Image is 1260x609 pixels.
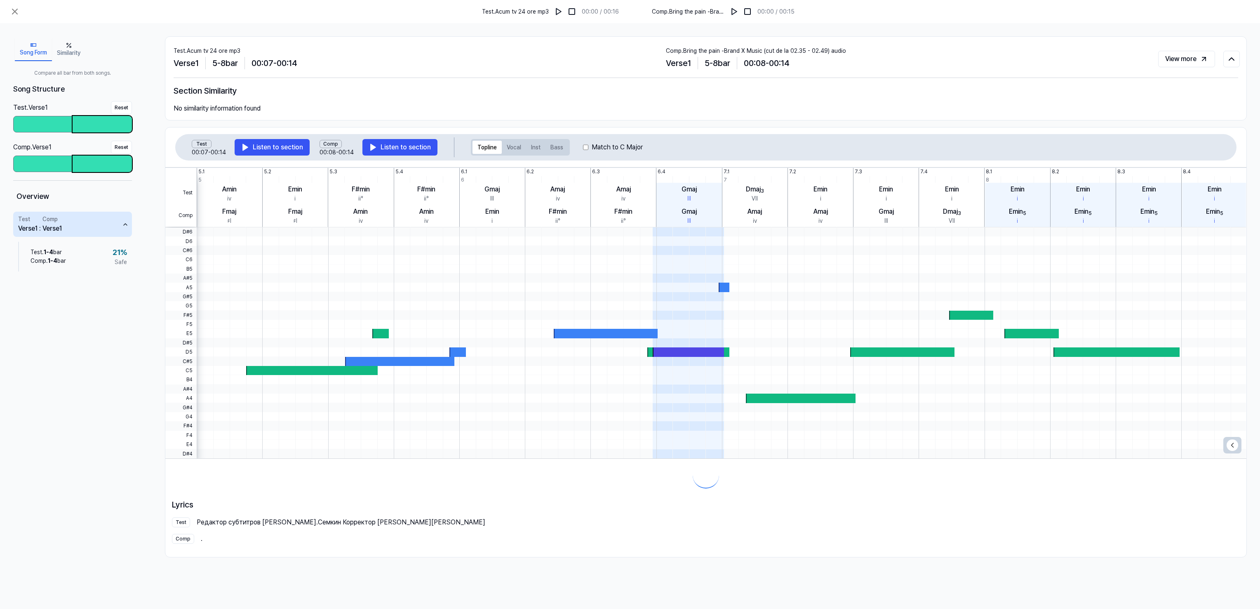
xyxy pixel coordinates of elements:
div: Test . Acum tv 24 ore mp3 [174,47,666,55]
div: ii° [555,217,560,225]
button: Inst [526,141,545,154]
img: stop [568,7,576,16]
div: Emin [1206,207,1223,217]
button: Reset [111,141,132,154]
div: iv [359,217,363,225]
label: Match to C Major [592,142,643,152]
div: Fmaj [222,207,236,217]
div: 8.2 [1052,168,1059,175]
span: 1 - 4 [44,249,53,255]
div: i [886,194,887,203]
img: play [555,7,563,16]
span: Verse 1 [666,57,691,69]
div: Amin [353,207,368,217]
div: No similarity information found [174,104,1238,113]
span: D6 [165,236,197,245]
div: Comp . Bring the pain -Brand X Music (cut de la 02.35 - 02.49) audio [666,47,1158,55]
span: A4 [165,394,197,403]
div: Emin [1074,207,1092,217]
div: 7 [724,176,727,184]
div: F#min [614,207,632,217]
div: i [294,194,296,203]
div: Emin [1140,207,1158,217]
button: Listen to section [235,139,310,156]
sub: 3 [958,210,961,216]
img: play [730,7,738,16]
div: iv [424,217,428,225]
span: Verse 1 [174,57,199,69]
div: 8.3 [1117,168,1125,175]
span: E5 [165,329,197,338]
div: Comp . bar [31,257,66,265]
div: 8 [986,176,989,184]
div: 6.3 [592,168,600,175]
div: Overview [13,187,132,205]
div: Emin [1208,184,1222,194]
span: Comp . Bring the pain -Brand X Music (cut de la 02.35 - 02.49) audio [652,7,724,16]
div: i [820,194,821,203]
span: Verse 1 [32,143,52,151]
div: F#min [352,184,370,194]
div: Test [18,215,30,224]
div: 7.1 [724,168,729,175]
div: 6.4 [658,168,665,175]
span: C6 [165,255,197,264]
div: i [951,194,952,203]
button: Similarity [52,38,85,61]
sub: 5 [1088,210,1092,216]
div: Verse1 [18,224,38,234]
span: G4 [165,412,197,421]
div: 00:00 / 00:15 [757,7,795,16]
span: C#5 [165,356,197,366]
div: VII [752,194,758,203]
div: 5.4 [395,168,403,175]
sub: 3 [761,188,764,194]
span: Test [165,181,197,204]
div: Song Structure [13,83,132,94]
div: Verse1 [42,224,62,234]
span: G5 [165,301,197,310]
div: 6.1 [461,168,467,175]
div: 8.1 [986,168,992,175]
span: Test . Acum tv 24 ore mp3 [482,7,549,16]
div: 5.3 [329,168,337,175]
span: D#5 [165,338,197,347]
span: Verse 1 [28,104,48,111]
div: III [490,194,494,203]
div: III [687,194,691,203]
div: 6.2 [527,168,534,175]
div: Emin [1076,184,1090,194]
div: Comp [320,140,342,148]
div: Amaj [813,207,828,217]
span: F4 [165,431,197,440]
div: F#min [417,184,435,194]
div: 7.2 [789,168,796,175]
span: B4 [165,375,197,384]
span: A5 [165,283,197,292]
div: Dmaj [943,207,961,217]
button: Listen to section [362,139,437,156]
div: Emin [288,184,302,194]
div: Gmaj [879,207,894,217]
div: Emin [485,207,499,217]
h1: Lyrics [172,498,1240,511]
div: Amin [419,207,434,217]
sub: 5 [1154,210,1158,216]
span: G#5 [165,292,197,301]
div: ii° [424,194,429,203]
span: D#4 [165,449,197,458]
div: III [884,217,888,225]
button: TestVerse1:CompVerse1 [13,212,132,237]
div: III [687,217,691,225]
div: iv [621,194,625,203]
div: 8.4 [1183,168,1191,175]
div: VII [949,217,955,225]
button: Topline [472,141,502,154]
div: ii° [358,194,363,203]
div: Emin [1142,184,1156,194]
span: A#5 [165,274,197,283]
div: 5.1 [198,168,205,175]
div: i [1017,194,1018,203]
span: 5 - 8 bar [705,57,730,69]
div: Gmaj [682,184,697,194]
